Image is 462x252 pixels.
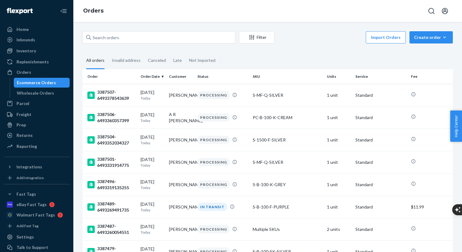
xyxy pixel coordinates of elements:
[189,52,215,68] div: Not Imported
[4,67,70,77] a: Orders
[250,218,324,240] td: Multiple SKUs
[4,232,70,242] a: Settings
[167,129,195,151] td: [PERSON_NAME]
[141,230,164,235] p: Today
[16,100,29,107] div: Parcel
[197,158,230,166] div: PROCESSING
[324,196,353,218] td: 1 unit
[355,137,406,143] p: Standard
[239,34,274,40] div: Filter
[167,84,195,106] td: [PERSON_NAME]
[197,113,230,122] div: PROCESSING
[253,115,322,121] div: PC-B-100-K-CREAM
[197,136,230,144] div: PROCESSING
[4,120,70,130] a: Prep
[141,163,164,168] p: Today
[4,162,70,172] button: Integrations
[16,37,35,43] div: Inbounds
[87,179,136,191] div: 3387496-6493319135255
[16,48,36,54] div: Inventory
[87,223,136,235] div: 3387487-6493260054551
[17,80,56,86] div: Ecommerce Orders
[141,96,164,101] p: Today
[86,52,105,69] div: All orders
[324,151,353,173] td: 1 unit
[4,99,70,108] a: Parcel
[450,111,462,142] button: Help Center
[167,218,195,240] td: [PERSON_NAME]
[87,134,136,146] div: 3387504-6493352034327
[4,110,70,119] a: Freight
[355,92,406,98] p: Standard
[167,151,195,173] td: [PERSON_NAME]
[141,207,164,213] p: Today
[167,196,195,218] td: [PERSON_NAME]
[355,182,406,188] p: Standard
[195,69,251,84] th: Status
[355,226,406,232] p: Standard
[4,222,70,230] a: Add Fast Tag
[141,118,164,123] p: Today
[353,69,409,84] th: Service
[324,173,353,196] td: 1 unit
[324,218,353,240] td: 2 units
[141,140,164,145] p: Today
[324,69,353,84] th: Units
[17,90,54,96] div: Wholesale Orders
[87,89,136,101] div: 3387507-6493378543639
[4,57,70,67] a: Replenishments
[57,5,70,17] button: Close Navigation
[173,52,182,68] div: Late
[138,69,167,84] th: Order Date
[7,8,33,14] img: Flexport logo
[141,134,164,145] div: [DATE]
[83,7,104,14] a: Orders
[141,112,164,123] div: [DATE]
[141,89,164,101] div: [DATE]
[253,92,322,98] div: S-MF-Q-SILVER
[4,35,70,45] a: Inbounds
[16,69,31,75] div: Orders
[253,182,322,188] div: S-B-100-K-GREY
[16,234,34,240] div: Settings
[409,196,453,218] td: $11.99
[16,175,44,180] div: Add Integration
[425,5,438,17] button: Open Search Box
[4,141,70,151] a: Reporting
[141,156,164,168] div: [DATE]
[355,115,406,121] p: Standard
[87,201,136,213] div: 3387489-6493269491735
[16,191,36,197] div: Fast Tags
[197,180,230,189] div: PROCESSING
[253,204,322,210] div: S-B-100-F-PURPLE
[14,88,70,98] a: Wholesale Orders
[169,74,193,79] div: Customer
[414,34,448,40] div: Create order
[148,52,166,68] div: Canceled
[366,31,406,43] button: Import Orders
[22,4,35,10] span: Chat
[355,204,406,210] p: Standard
[197,91,230,99] div: PROCESSING
[324,106,353,129] td: 1 unit
[82,69,138,84] th: Order
[16,164,42,170] div: Integrations
[4,174,70,182] a: Add Integration
[355,159,406,165] p: Standard
[253,137,322,143] div: S-1500-F-SILVER
[78,2,108,20] ol: breadcrumbs
[4,24,70,34] a: Home
[439,5,451,17] button: Open account menu
[253,159,322,165] div: S-MF-Q-SILVER
[87,156,136,168] div: 3387501-6493331914775
[16,26,29,32] div: Home
[324,129,353,151] td: 1 unit
[87,111,136,124] div: 3387506-6493360357399
[4,200,70,209] a: eBay Fast Tags
[167,173,195,196] td: [PERSON_NAME]
[250,69,324,84] th: SKU
[4,46,70,56] a: Inventory
[324,84,353,106] td: 1 unit
[141,201,164,213] div: [DATE]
